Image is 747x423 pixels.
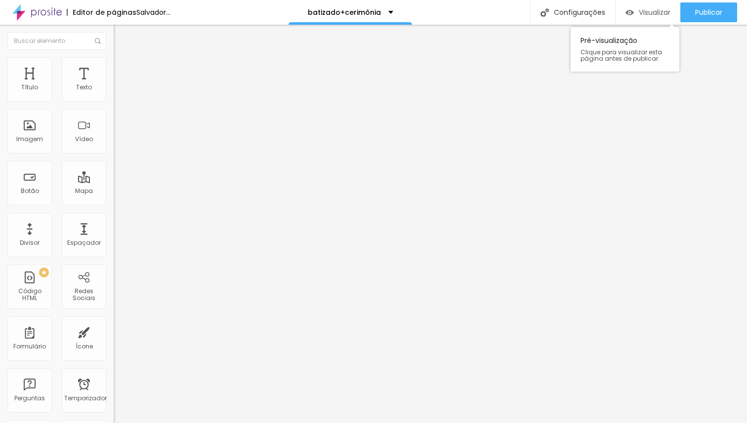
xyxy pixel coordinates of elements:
font: Texto [76,83,92,91]
font: Temporizador [64,394,107,402]
img: Ícone [95,38,101,44]
font: Divisor [20,238,40,247]
font: Perguntas [14,394,45,402]
iframe: Editor [114,25,747,423]
font: Publicar [695,7,722,17]
font: batizado+cerimônia [308,7,381,17]
font: Salvador... [136,7,170,17]
button: Visualizar [616,2,680,22]
font: Imagem [16,135,43,143]
font: Pré-visualização [581,36,637,45]
img: view-1.svg [625,8,634,17]
font: Editor de páginas [73,7,136,17]
font: Clique para visualizar esta página antes de publicar. [581,48,662,63]
font: Visualizar [639,7,670,17]
font: Botão [21,187,39,195]
font: Código HTML [18,287,41,302]
input: Buscar elemento [7,32,106,50]
font: Ícone [76,342,93,350]
font: Mapa [75,187,93,195]
font: Redes Sociais [73,287,95,302]
font: Formulário [13,342,46,350]
font: Configurações [554,7,605,17]
button: Publicar [680,2,737,22]
font: Espaçador [67,238,101,247]
img: Ícone [540,8,549,17]
font: Vídeo [75,135,93,143]
font: Título [21,83,38,91]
